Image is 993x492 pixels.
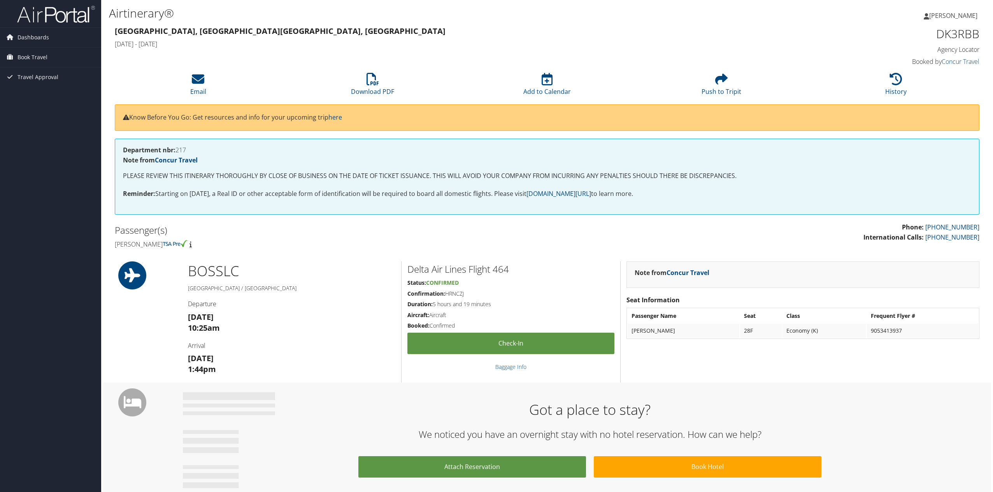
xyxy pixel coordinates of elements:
[407,290,445,297] strong: Confirmation:
[188,341,395,350] h4: Arrival
[123,189,971,199] p: Starting on [DATE], a Real ID or other acceptable form of identification will be required to boar...
[123,147,971,153] h4: 217
[495,363,526,370] a: Baggage Info
[123,171,971,181] p: PLEASE REVIEW THIS ITINERARY THOROUGHLY BY CLOSE OF BUSINESS ON THE DATE OF TICKET ISSUANCE. THIS...
[123,156,198,164] strong: Note from
[123,113,971,123] p: Know Before You Go: Get resources and info for your upcoming trip
[115,26,446,36] strong: [GEOGRAPHIC_DATA], [GEOGRAPHIC_DATA] [GEOGRAPHIC_DATA], [GEOGRAPHIC_DATA]
[109,5,693,21] h1: Airtinerary®
[782,324,866,338] td: Economy (K)
[407,279,426,286] strong: Status:
[407,300,433,308] strong: Duration:
[407,290,614,298] h5: HRNCZJ
[123,146,175,154] strong: Department nbr:
[328,113,342,122] a: here
[358,456,586,478] a: Attach Reservation
[925,233,979,242] a: [PHONE_NUMBER]
[740,309,782,323] th: Seat
[188,353,214,363] strong: [DATE]
[863,233,924,242] strong: International Calls:
[189,428,991,441] h2: We noticed you have an overnight stay with no hotel reservation. How can we help?
[667,268,709,277] a: Concur Travel
[772,26,979,42] h1: DK3RBB
[867,309,978,323] th: Frequent Flyer #
[407,333,614,354] a: Check-in
[594,456,821,478] a: Book Hotel
[123,189,155,198] strong: Reminder:
[188,284,395,292] h5: [GEOGRAPHIC_DATA] / [GEOGRAPHIC_DATA]
[407,322,430,329] strong: Booked:
[155,156,198,164] a: Concur Travel
[188,261,395,281] h1: BOS SLC
[18,48,47,67] span: Book Travel
[188,300,395,308] h4: Departure
[407,311,429,319] strong: Aircraft:
[17,5,95,23] img: airportal-logo.png
[523,77,571,96] a: Add to Calendar
[772,45,979,54] h4: Agency Locator
[526,189,591,198] a: [DOMAIN_NAME][URL]
[18,67,58,87] span: Travel Approval
[902,223,924,231] strong: Phone:
[188,364,216,374] strong: 1:44pm
[942,57,979,66] a: Concur Travel
[163,240,188,247] img: tsa-precheck.png
[115,40,760,48] h4: [DATE] - [DATE]
[351,77,394,96] a: Download PDF
[885,77,907,96] a: History
[740,324,782,338] td: 28F
[407,300,614,308] h5: 5 hours and 19 minutes
[782,309,866,323] th: Class
[924,4,985,27] a: [PERSON_NAME]
[407,311,614,319] h5: Aircraft
[189,400,991,420] h1: Got a place to stay?
[628,309,740,323] th: Passenger Name
[772,57,979,66] h4: Booked by
[626,296,680,304] strong: Seat Information
[407,263,614,276] h2: Delta Air Lines Flight 464
[702,77,741,96] a: Push to Tripit
[635,268,709,277] strong: Note from
[190,77,206,96] a: Email
[115,240,541,249] h4: [PERSON_NAME]
[115,224,541,237] h2: Passenger(s)
[407,322,614,330] h5: Confirmed
[426,279,459,286] span: Confirmed
[188,323,220,333] strong: 10:25am
[929,11,977,20] span: [PERSON_NAME]
[188,312,214,322] strong: [DATE]
[867,324,978,338] td: 9053413937
[628,324,740,338] td: [PERSON_NAME]
[18,28,49,47] span: Dashboards
[925,223,979,231] a: [PHONE_NUMBER]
